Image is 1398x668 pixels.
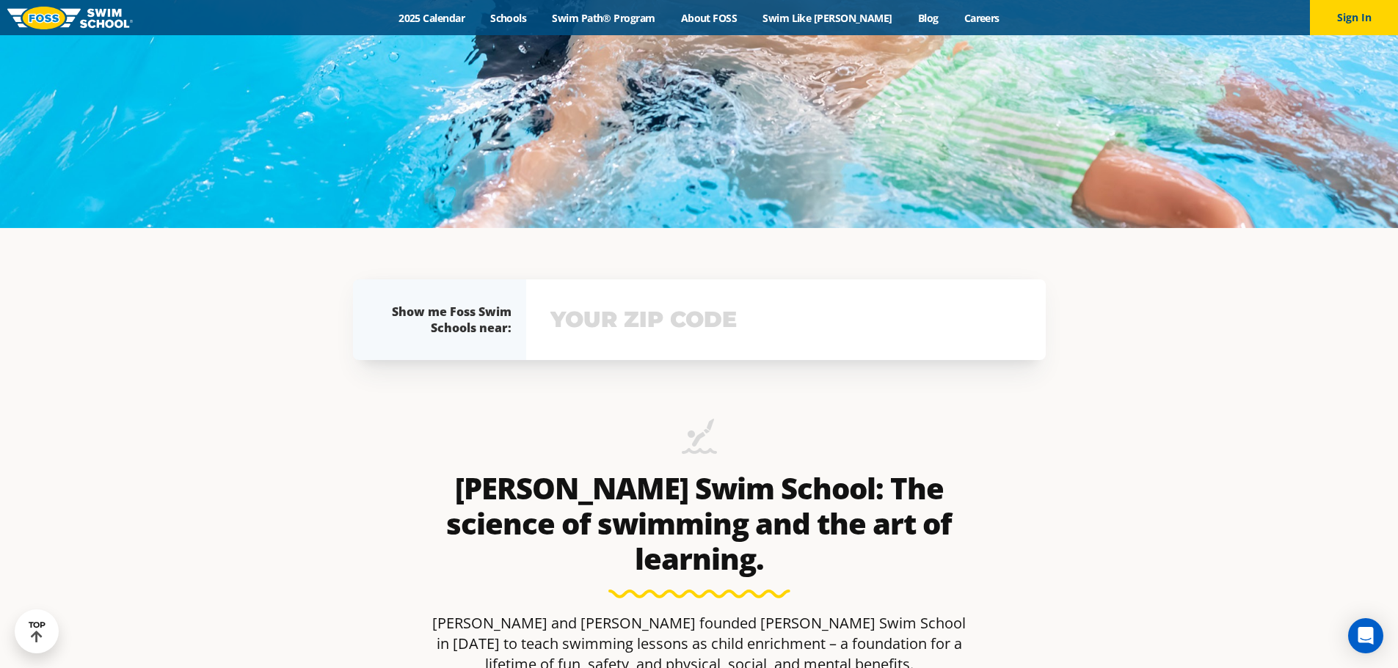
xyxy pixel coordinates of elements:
a: Schools [478,11,539,25]
a: Blog [905,11,951,25]
div: TOP [29,620,45,643]
input: YOUR ZIP CODE [547,298,1025,341]
div: Open Intercom Messenger [1348,618,1383,653]
img: FOSS Swim School Logo [7,7,133,29]
a: Swim Like [PERSON_NAME] [750,11,906,25]
a: Swim Path® Program [539,11,668,25]
a: 2025 Calendar [386,11,478,25]
a: About FOSS [668,11,750,25]
a: Careers [951,11,1012,25]
img: icon-swimming-diving-2.png [682,419,717,463]
h2: [PERSON_NAME] Swim School: The science of swimming and the art of learning. [426,471,972,576]
div: Show me Foss Swim Schools near: [382,304,511,336]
